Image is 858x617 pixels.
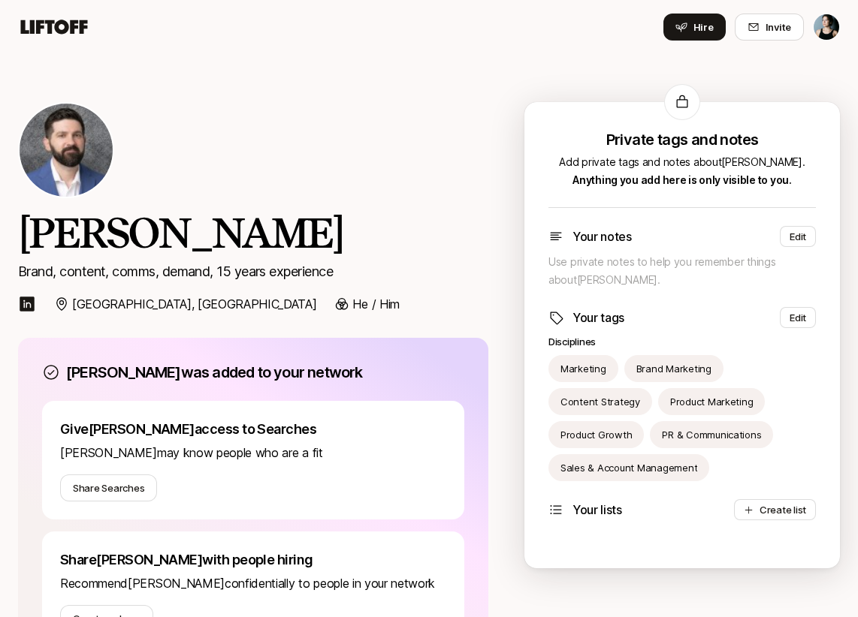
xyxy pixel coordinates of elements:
[18,261,488,282] p: Brand, content, comms, demand, 15 years experience
[636,361,711,376] p: Brand Marketing
[560,394,640,409] p: Content Strategy
[548,334,816,349] p: Disciplines
[20,104,113,197] img: Ian Greenleigh
[573,308,624,327] p: Your tags
[780,307,816,328] button: Edit
[560,361,606,376] p: Marketing
[18,295,36,313] img: linkedin-logo
[663,14,726,41] button: Hire
[60,549,446,570] p: Share [PERSON_NAME] with people hiring
[573,500,622,519] p: Your lists
[813,14,840,41] button: Cassandra Marketos
[693,20,714,35] span: Hire
[766,20,791,35] span: Invite
[60,419,446,440] p: Give [PERSON_NAME] access to Searches
[18,210,488,255] h2: [PERSON_NAME]
[548,132,816,147] p: Private tags and notes
[66,362,363,383] p: [PERSON_NAME] was added to your network
[60,573,446,593] p: Recommend [PERSON_NAME] confidentially to people in your network
[573,227,632,246] p: Your notes
[573,173,791,186] span: Anything you add here is only visible to you.
[352,294,399,314] p: He / Him
[72,294,316,314] p: [GEOGRAPHIC_DATA], [GEOGRAPHIC_DATA]
[814,14,839,40] img: Cassandra Marketos
[670,394,754,409] p: Product Marketing
[548,253,816,289] p: Use private notes to help you remember things about [PERSON_NAME] .
[734,499,816,520] button: Create list
[60,474,157,501] button: Share Searches
[780,226,816,247] button: Edit
[60,443,446,462] p: [PERSON_NAME] may know people who are a fit
[735,14,804,41] button: Invite
[560,460,697,475] p: Sales & Account Management
[560,427,632,442] p: Product Growth
[548,153,816,189] p: Add private tags and notes about [PERSON_NAME] .
[662,427,761,442] p: PR & Communications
